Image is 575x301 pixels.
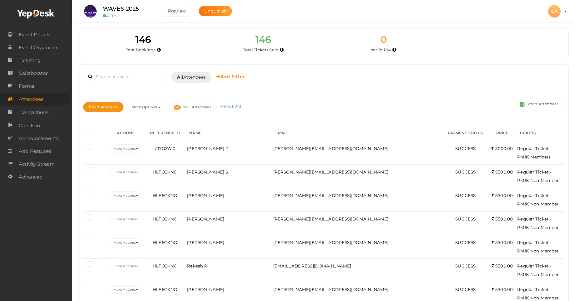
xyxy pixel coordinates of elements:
[187,146,229,151] span: [PERSON_NAME] P
[517,216,558,230] span: Regular Ticket - PMIK Non Member
[492,240,513,245] span: 5500.00
[455,146,476,151] span: SUCCESS
[455,169,476,174] span: SUCCESS
[185,126,271,141] th: NAME
[218,103,243,109] a: Select All
[153,240,177,245] span: HLF6GKNO
[273,146,389,151] span: [PERSON_NAME][EMAIL_ADDRESS][DOMAIN_NAME]
[492,287,513,292] span: 5500.00
[199,6,232,16] button: Unpublish
[136,47,155,52] span: Bookings
[517,169,558,183] span: Regular Ticket - PMIK Non Member
[492,193,513,198] span: 5500.00
[174,105,180,110] img: mail-filled.svg
[110,144,141,153] button: More Actions
[381,34,387,45] span: 0
[19,132,58,145] span: Announcements
[517,240,558,253] span: Regular Ticket - PMIK Non Member
[273,216,389,221] span: [PERSON_NAME][EMAIL_ADDRESS][DOMAIN_NAME]
[455,263,476,268] span: SUCCESS
[150,131,180,135] span: REFERENCE ID
[177,74,206,80] span: Attendees
[110,191,141,200] button: More Actions
[255,34,271,45] span: 146
[19,106,48,119] span: Transactions
[520,101,525,107] img: excel.svg
[187,240,224,245] span: [PERSON_NAME]
[153,193,177,198] span: HLF6GKNO
[84,5,97,18] img: S4WQAGVX_small.jpeg
[273,169,389,174] span: [PERSON_NAME][EMAIL_ADDRESS][DOMAIN_NAME]
[272,126,442,141] th: EMAIL
[455,193,476,198] span: SUCCESS
[110,238,141,247] button: More Actions
[110,285,141,294] button: More Actions
[280,48,284,52] i: Total number of tickets sold
[492,169,513,174] span: 5500.00
[153,263,177,268] span: HLF6GKNO
[103,13,153,18] small: ACTIVE
[514,99,564,109] button: Export Attendees
[157,48,161,52] i: Total number of bookings
[455,240,476,245] span: SUCCESS
[83,102,124,112] button: Add Attendee
[19,54,41,67] span: Ticketing
[153,287,177,292] span: HLF6GKNO
[517,146,551,159] span: Regular Ticket - PMIK Members
[153,216,177,221] span: HLF6GKNO
[517,263,558,277] span: Regular Ticket - PMIK Non Member
[103,4,139,13] label: WAVES 2025
[85,71,166,82] input: Search attendee
[19,41,58,54] span: Event Organizer
[19,29,50,41] span: Event Details
[110,168,141,176] button: More Actions
[273,263,351,268] span: [EMAIL_ADDRESS][DOMAIN_NAME]
[492,263,513,268] span: 5500.00
[489,126,516,141] th: PRICE
[546,5,562,18] button: CA
[153,169,177,174] span: HLF6GKNO
[19,119,40,132] span: Check-in
[187,287,224,292] span: [PERSON_NAME]
[517,287,558,300] span: Regular Ticket - PMIK Non Member
[126,47,156,52] span: Total
[19,158,55,170] span: Activity Stream
[19,145,51,158] span: Add Features
[516,126,564,141] th: TICKETS
[517,193,558,206] span: Regular Ticket - PMIK Non Member
[187,193,224,198] span: [PERSON_NAME]
[162,6,191,17] button: Preview
[169,102,217,112] button: Email Attendees
[19,93,43,106] span: Attendees
[107,126,145,141] th: ACTIONS
[19,171,43,183] span: Advanced
[187,216,224,221] span: [PERSON_NAME]
[371,47,391,52] span: Yet To Pay
[243,47,279,52] span: Total Tickets Sold
[187,169,228,174] span: [PERSON_NAME] S
[216,74,245,80] b: Add Filter
[19,67,48,80] span: Collaborator
[187,263,207,268] span: Rakesh R
[273,240,389,245] span: [PERSON_NAME][EMAIL_ADDRESS][DOMAIN_NAME]
[155,146,175,151] span: Z17OZA10
[548,8,561,14] profile-pic: CA
[455,287,476,292] span: SUCCESS
[492,146,513,151] span: 5000.00
[110,262,141,270] button: More Actions
[204,8,227,14] span: Unpublish
[126,102,166,112] button: More Options
[455,216,476,221] span: SUCCESS
[273,287,389,292] span: [PERSON_NAME][EMAIL_ADDRESS][DOMAIN_NAME]
[392,48,396,52] i: Accepted and yet to make payment
[273,193,389,198] span: [PERSON_NAME][EMAIL_ADDRESS][DOMAIN_NAME]
[177,74,183,80] b: All
[135,34,151,45] span: 146
[110,215,141,223] button: More Actions
[442,126,489,141] th: PAYMENT STATUS
[548,5,561,18] div: CA
[492,216,513,221] span: 5500.00
[19,80,34,92] span: Forms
